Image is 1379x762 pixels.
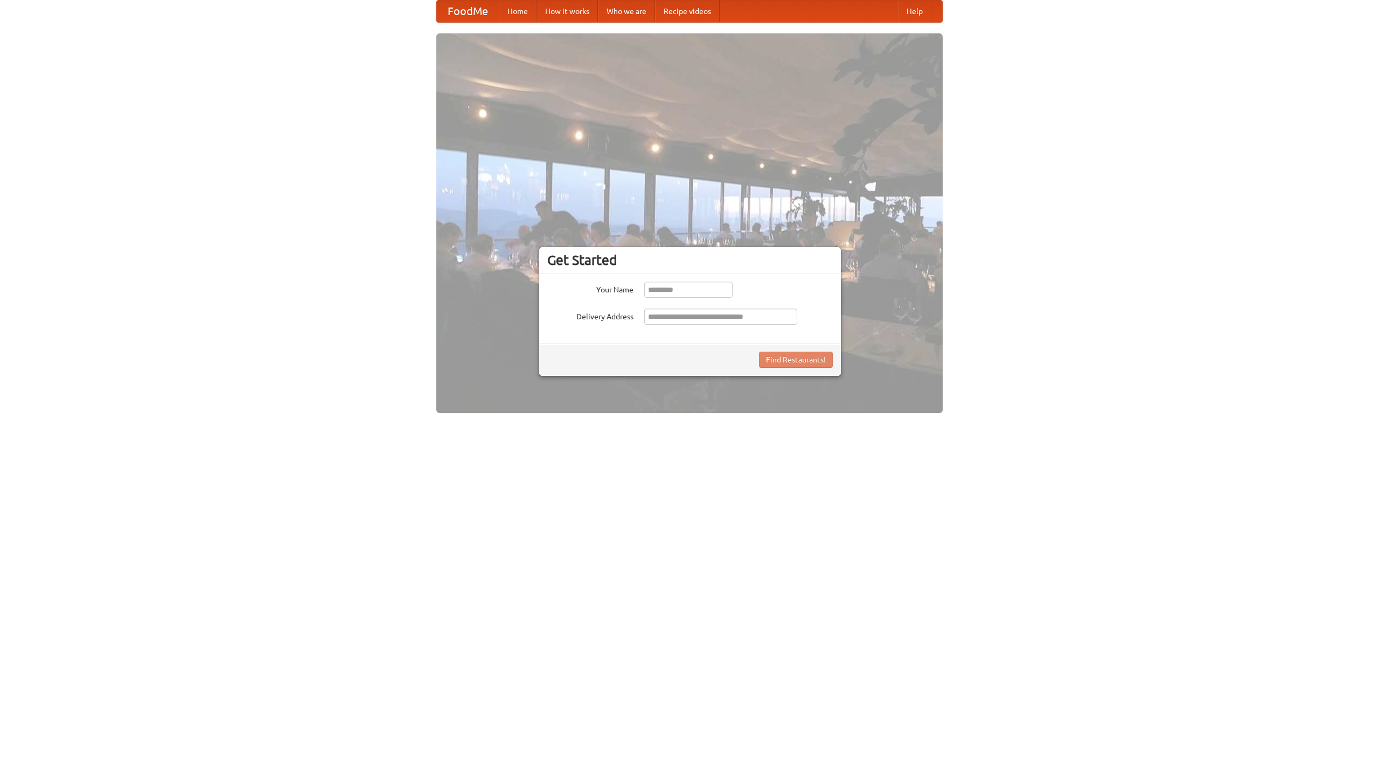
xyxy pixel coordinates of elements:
h3: Get Started [547,252,833,268]
button: Find Restaurants! [759,352,833,368]
a: How it works [537,1,598,22]
a: Help [898,1,931,22]
a: Who we are [598,1,655,22]
label: Delivery Address [547,309,633,322]
label: Your Name [547,282,633,295]
a: FoodMe [437,1,499,22]
a: Recipe videos [655,1,720,22]
a: Home [499,1,537,22]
